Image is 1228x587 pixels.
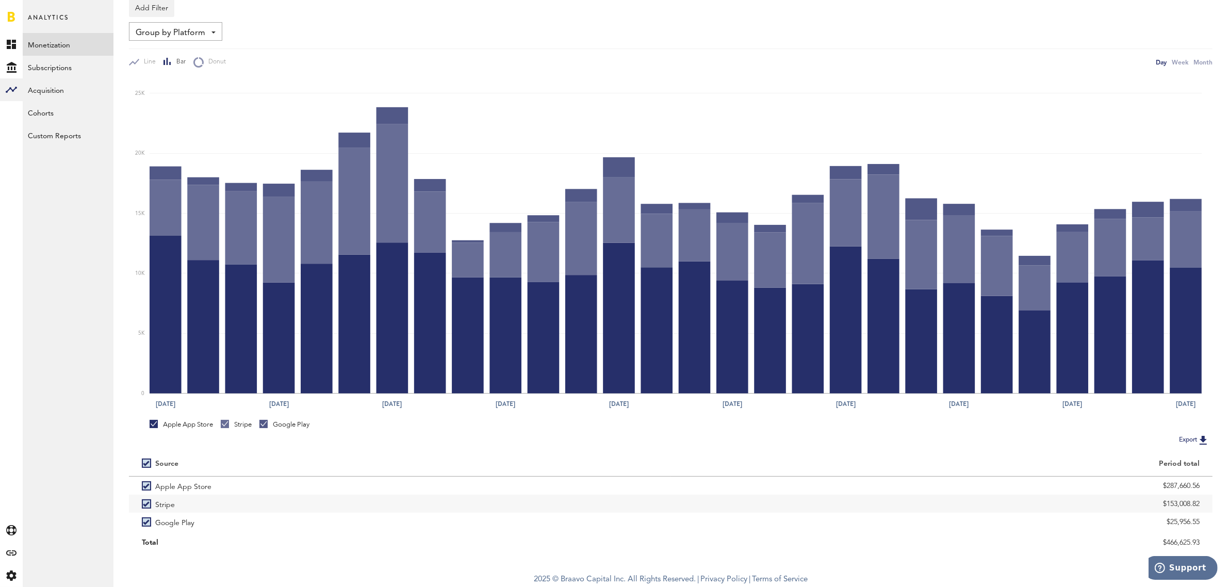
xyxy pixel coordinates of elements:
a: Terms of Service [752,576,808,583]
text: [DATE] [949,399,969,409]
div: $25,956.55 [684,514,1200,530]
div: Day [1156,57,1167,68]
text: 20K [135,151,145,156]
div: Stripe [221,420,252,429]
text: [DATE] [383,399,402,409]
a: Subscriptions [23,56,113,78]
img: Export [1197,434,1209,446]
button: Export [1176,433,1213,447]
div: $287,660.56 [684,478,1200,494]
div: Source [155,460,178,468]
a: Privacy Policy [700,576,747,583]
span: Line [139,58,156,67]
text: 5K [138,331,145,336]
text: [DATE] [609,399,629,409]
text: [DATE] [156,399,175,409]
text: [DATE] [496,399,515,409]
text: [DATE] [269,399,289,409]
a: Monetization [23,33,113,56]
div: Period total [684,460,1200,468]
span: Apple App Store [155,477,211,495]
a: Acquisition [23,78,113,101]
div: $153,008.82 [684,496,1200,512]
text: 10K [135,271,145,276]
iframe: Opens a widget where you can find more information [1149,556,1218,582]
div: $466,625.93 [684,535,1200,550]
text: [DATE] [723,399,742,409]
div: Google Play [259,420,309,429]
div: Apple App Store [150,420,213,429]
text: 0 [141,391,144,396]
span: Donut [204,58,226,67]
text: [DATE] [836,399,856,409]
span: Group by Platform [136,24,205,42]
div: Total [142,535,658,550]
a: Cohorts [23,101,113,124]
text: [DATE] [1063,399,1083,409]
a: Custom Reports [23,124,113,146]
span: Bar [172,58,186,67]
span: Google Play [155,513,194,531]
text: [DATE] [1176,399,1196,409]
text: 25K [135,91,145,96]
div: Week [1172,57,1188,68]
span: Stripe [155,495,175,513]
text: 15K [135,211,145,216]
div: Month [1193,57,1213,68]
span: Analytics [28,11,69,33]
